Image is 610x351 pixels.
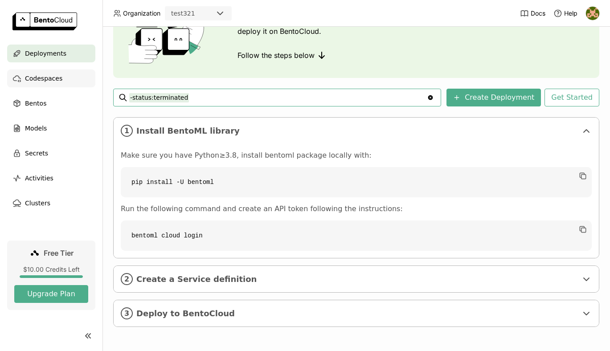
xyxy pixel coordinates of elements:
[7,69,95,87] a: Codespaces
[237,51,315,60] span: Follow the steps below
[7,169,95,187] a: Activities
[114,266,599,292] div: 2Create a Service definition
[121,307,133,319] i: 3
[136,309,577,318] span: Deploy to BentoCloud
[7,144,95,162] a: Secrets
[121,273,133,285] i: 2
[121,167,592,197] code: pip install -U bentoml
[14,265,88,273] div: $10.00 Credits Left
[129,90,427,105] input: Search
[25,98,46,109] span: Bentos
[531,9,545,17] span: Docs
[427,94,434,101] svg: Clear value
[7,119,95,137] a: Models
[196,9,197,18] input: Selected test321.
[114,118,599,144] div: 1Install BentoML library
[121,125,133,137] i: 1
[25,198,50,208] span: Clusters
[7,94,95,112] a: Bentos
[25,73,62,84] span: Codespaces
[136,126,577,136] span: Install BentoML library
[121,204,592,213] p: Run the following command and create an API token following the instructions:
[25,148,48,159] span: Secrets
[121,220,592,251] code: bentoml cloud login
[114,300,599,327] div: 3Deploy to BentoCloud
[564,9,577,17] span: Help
[7,241,95,310] a: Free Tier$10.00 Credits LeftUpgrade Plan
[25,123,47,134] span: Models
[14,285,88,303] button: Upgrade Plan
[44,249,74,257] span: Free Tier
[171,9,195,18] div: test321
[25,48,66,59] span: Deployments
[121,151,592,160] p: Make sure you have Python≥3.8, install bentoml package locally with:
[520,9,545,18] a: Docs
[544,89,599,106] button: Get Started
[12,12,77,30] img: logo
[586,7,599,20] img: Deep Majithia
[136,274,577,284] span: Create a Service definition
[553,9,577,18] div: Help
[7,194,95,212] a: Clusters
[25,173,53,184] span: Activities
[237,18,590,36] p: Welcome to BentoML! Let’s get you started by building an Inference API for an open source model, ...
[123,9,160,17] span: Organization
[7,45,95,62] a: Deployments
[446,89,541,106] button: Create Deployment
